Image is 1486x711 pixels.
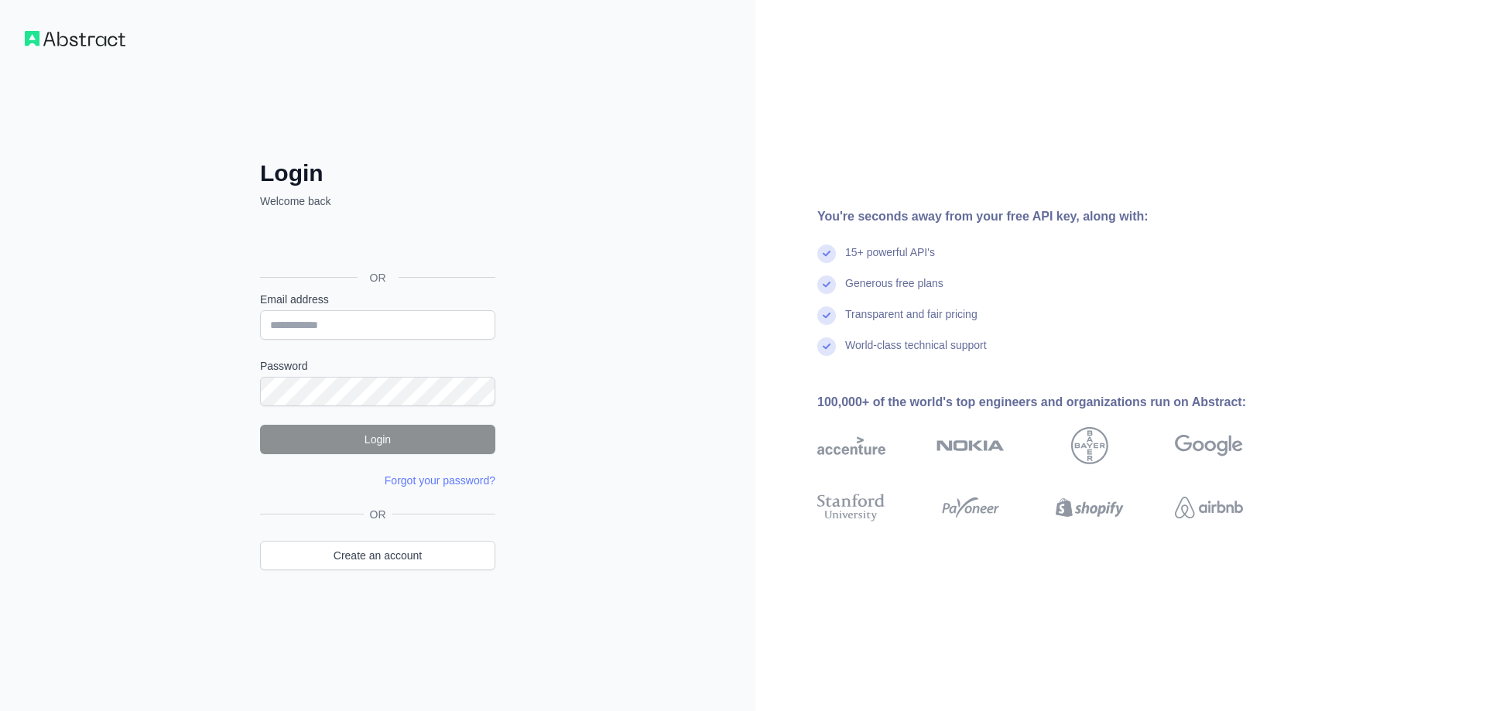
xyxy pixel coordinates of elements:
[817,207,1293,226] div: You're seconds away from your free API key, along with:
[260,292,495,307] label: Email address
[845,306,978,337] div: Transparent and fair pricing
[260,425,495,454] button: Login
[364,507,392,522] span: OR
[817,393,1293,412] div: 100,000+ of the world's top engineers and organizations run on Abstract:
[1175,491,1243,525] img: airbnb
[817,491,885,525] img: stanford university
[385,474,495,487] a: Forgot your password?
[845,337,987,368] div: World-class technical support
[260,358,495,374] label: Password
[260,193,495,209] p: Welcome back
[260,159,495,187] h2: Login
[1056,491,1124,525] img: shopify
[845,275,943,306] div: Generous free plans
[845,244,935,275] div: 15+ powerful API's
[25,31,125,46] img: Workflow
[260,541,495,570] a: Create an account
[1175,427,1243,464] img: google
[936,491,1005,525] img: payoneer
[252,226,500,260] iframe: Nút Đăng nhập bằng Google
[1071,427,1108,464] img: bayer
[817,244,836,263] img: check mark
[817,275,836,294] img: check mark
[358,270,399,285] span: OR
[817,427,885,464] img: accenture
[936,427,1005,464] img: nokia
[817,337,836,356] img: check mark
[817,306,836,325] img: check mark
